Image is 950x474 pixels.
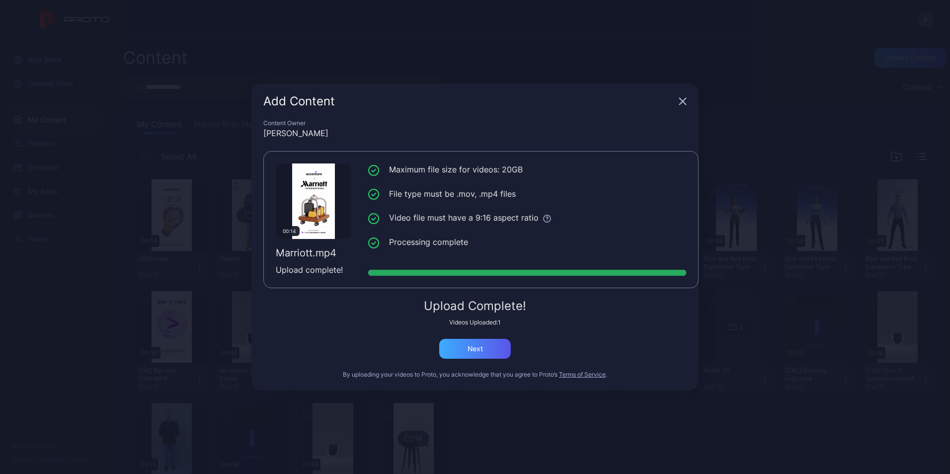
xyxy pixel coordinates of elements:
[368,163,686,176] li: Maximum file size for videos: 20GB
[263,127,687,139] div: [PERSON_NAME]
[263,318,687,326] div: Videos Uploaded: 1
[279,226,300,236] div: 00:14
[559,371,606,379] button: Terms of Service
[368,212,686,224] li: Video file must have a 9:16 aspect ratio
[276,247,351,259] div: Marriott.mp4
[276,264,351,276] div: Upload complete!
[368,188,686,200] li: File type must be .mov, .mp4 files
[468,345,483,353] div: Next
[263,119,687,127] div: Content Owner
[263,95,675,107] div: Add Content
[263,300,687,312] div: Upload Complete!
[368,236,686,248] li: Processing complete
[439,339,511,359] button: Next
[263,371,687,379] div: By uploading your videos to Proto, you acknowledge that you agree to Proto’s .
